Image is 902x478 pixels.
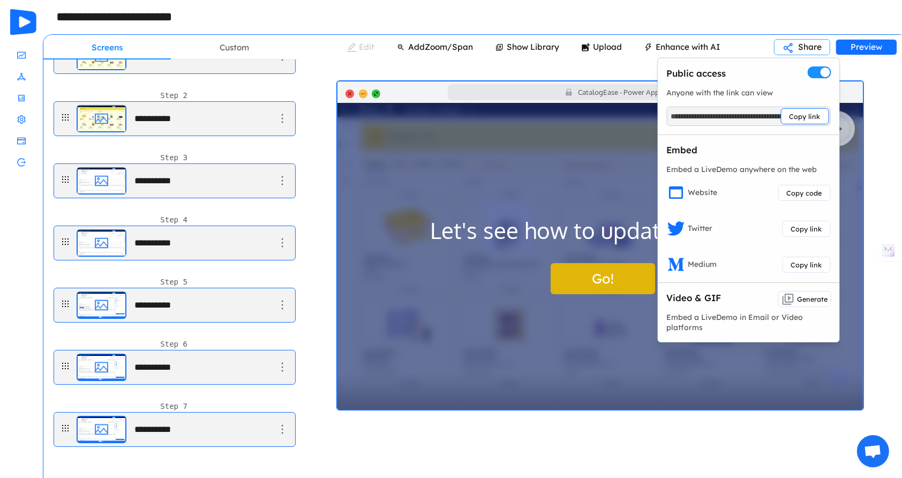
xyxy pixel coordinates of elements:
[160,339,195,350] p: Step 6
[408,34,473,61] div: Add Zoom/Span
[644,43,652,51] i: icon: thunderbolt
[774,39,830,55] button: icon: share-altShare
[656,34,720,61] div: Enhance with AI
[778,185,830,201] button: Copy code
[666,219,685,238] i: icon: twitter
[570,39,633,56] span: Upload
[372,89,380,98] img: maximizeIcon-038e71d8.svg
[666,292,830,304] h1: Video & GIF
[17,46,26,68] i: icon: fund
[347,42,357,53] i: icon: edit
[95,423,108,436] i: icon: picture
[95,298,108,312] i: icon: picture
[786,180,822,206] p: Copy code
[565,88,573,96] i: icon: lock
[778,291,831,307] button: Generate
[160,277,195,288] p: Step 5
[43,35,171,60] div: Screens
[95,361,108,374] i: icon: picture
[276,361,288,373] i: icon: ellipsis
[171,35,298,60] div: Custom
[17,68,26,89] i: icon: deployment-unit
[666,87,773,98] p: Anyone with the link can view
[666,144,817,156] h1: Embed
[593,34,622,61] div: Upload
[507,34,559,61] div: Show Library
[836,39,897,55] button: Preview
[95,112,108,125] i: icon: picture
[276,423,288,435] i: icon: ellipsis
[666,67,773,80] h1: Public access
[782,221,830,237] button: Copy link
[160,152,195,163] p: Step 3
[377,213,824,247] p: Let's see how to update a product
[791,251,822,278] p: Copy link
[17,153,26,175] i: icon: logout
[276,175,288,186] i: icon: ellipsis
[345,89,354,98] img: closeIcon-843e22fb.svg
[688,219,712,238] p: Twitter
[359,89,367,98] img: minimizeIcon-bf539b3e.svg
[666,165,817,175] p: Embed a LiveDemo anywhere on the web
[17,110,26,132] i: icon: setting
[688,255,717,274] p: Medium
[780,108,829,124] button: Copy link
[666,255,685,274] i: icon: medium
[276,237,288,249] i: icon: ellipsis
[578,87,663,98] p: CatalogEase - Power Apps
[160,401,195,412] p: Step 7
[791,215,822,242] p: Copy link
[851,34,882,61] p: Preview
[17,132,26,153] i: icon: credit-card
[160,90,195,101] p: Step 2
[789,103,820,130] p: Copy link
[782,257,830,273] button: Copy link
[798,34,822,61] p: Share
[95,236,108,250] i: icon: picture
[160,214,195,226] p: Step 4
[666,312,830,333] p: Embed a LiveDemo in Email or Video platforms
[276,299,288,311] i: icon: ellipsis
[797,286,828,312] p: Generate
[276,113,288,124] i: icon: ellipsis
[688,183,717,202] p: Website
[857,435,889,467] div: Open chat
[95,174,108,188] i: icon: picture
[359,34,374,61] div: Edit
[581,263,625,294] p: Go!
